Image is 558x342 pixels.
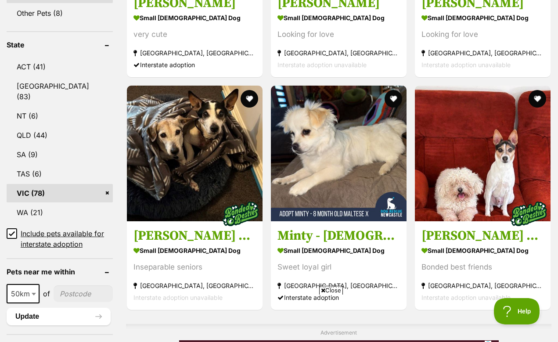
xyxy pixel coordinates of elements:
a: [PERSON_NAME] and [PERSON_NAME] small [DEMOGRAPHIC_DATA] Dog Bonded best friends [GEOGRAPHIC_DATA... [415,221,551,310]
img: bonded besties [507,192,551,236]
strong: [GEOGRAPHIC_DATA], [GEOGRAPHIC_DATA] [277,280,400,292]
span: Include pets available for interstate adoption [21,228,113,249]
button: favourite [385,90,402,108]
strong: small [DEMOGRAPHIC_DATA] Dog [421,244,544,257]
a: [GEOGRAPHIC_DATA] (83) [7,77,113,106]
input: postcode [54,285,113,302]
a: QLD (44) [7,126,113,144]
h3: [PERSON_NAME] and [PERSON_NAME] [421,227,544,244]
strong: small [DEMOGRAPHIC_DATA] Dog [421,11,544,24]
div: Inseparable seniors [133,261,256,273]
h3: [PERSON_NAME] and [PERSON_NAME] [133,227,256,244]
strong: [GEOGRAPHIC_DATA], [GEOGRAPHIC_DATA] [421,47,544,59]
img: Ruby and Vincent Silvanus - Fox Terrier (Miniature) Dog [127,86,263,221]
a: SA (9) [7,145,113,164]
div: Interstate adoption [133,59,256,71]
div: very cute [133,29,256,40]
a: WA (21) [7,203,113,222]
span: of [43,288,50,299]
a: NT (6) [7,107,113,125]
a: Other Pets (8) [7,4,113,22]
iframe: Advertisement [119,298,439,338]
button: Update [7,308,111,325]
button: favourite [529,90,546,108]
span: Interstate adoption unavailable [277,61,367,68]
span: Close [319,286,343,295]
strong: [GEOGRAPHIC_DATA], [GEOGRAPHIC_DATA] [421,280,544,292]
a: VIC (78) [7,184,113,202]
strong: small [DEMOGRAPHIC_DATA] Dog [277,11,400,24]
strong: [GEOGRAPHIC_DATA], [GEOGRAPHIC_DATA] [133,47,256,59]
span: Interstate adoption unavailable [421,61,511,68]
a: ACT (41) [7,58,113,76]
div: Looking for love [277,29,400,40]
a: [PERSON_NAME] and [PERSON_NAME] small [DEMOGRAPHIC_DATA] Dog Inseparable seniors [GEOGRAPHIC_DATA... [127,221,263,310]
div: Interstate adoption [277,292,400,303]
img: Oscar and Tilly Tamblyn - Tenterfield Terrier Dog [415,86,551,221]
div: Looking for love [421,29,544,40]
a: Minty - [DEMOGRAPHIC_DATA] Maltese X small [DEMOGRAPHIC_DATA] Dog Sweet loyal girl [GEOGRAPHIC_DA... [271,221,407,310]
strong: [GEOGRAPHIC_DATA], [GEOGRAPHIC_DATA] [133,280,256,292]
a: TAS (6) [7,165,113,183]
span: 50km [7,284,40,303]
img: bonded besties [219,192,263,236]
strong: small [DEMOGRAPHIC_DATA] Dog [277,244,400,257]
button: favourite [241,90,258,108]
span: Interstate adoption unavailable [421,294,511,301]
h3: Minty - [DEMOGRAPHIC_DATA] Maltese X [277,227,400,244]
header: Pets near me within [7,268,113,276]
div: Bonded best friends [421,261,544,273]
strong: small [DEMOGRAPHIC_DATA] Dog [133,244,256,257]
img: Minty - 8 Month Old Maltese X - Maltese x Shih Tzu x Pomeranian Dog [271,86,407,221]
iframe: Help Scout Beacon - Open [494,298,540,324]
strong: [GEOGRAPHIC_DATA], [GEOGRAPHIC_DATA] [277,47,400,59]
strong: small [DEMOGRAPHIC_DATA] Dog [133,11,256,24]
span: 50km [7,288,39,300]
a: Include pets available for interstate adoption [7,228,113,249]
header: State [7,41,113,49]
div: Sweet loyal girl [277,261,400,273]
